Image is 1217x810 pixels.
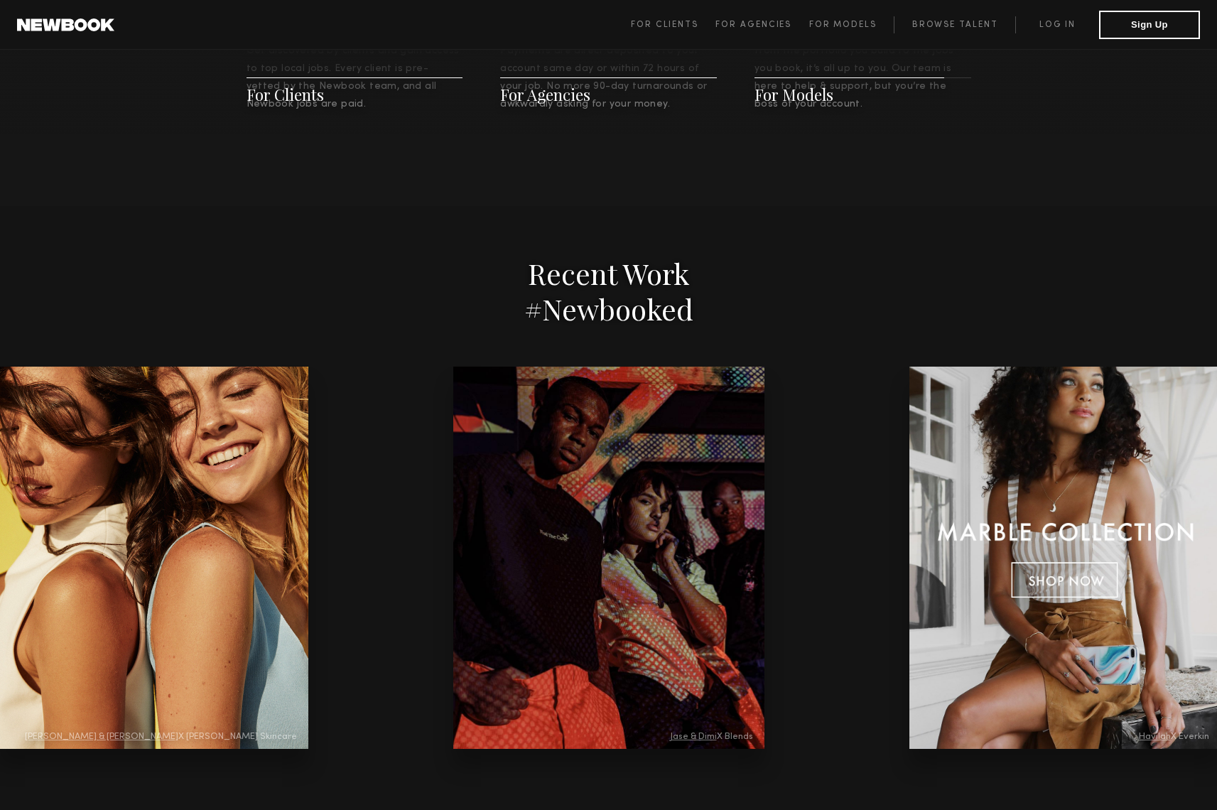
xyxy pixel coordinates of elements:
span: Havilah [1139,733,1171,741]
span: Jase & Dimi [670,733,717,741]
button: Sign Up [1099,11,1200,39]
span: X [PERSON_NAME] Skincare [25,733,297,742]
span: For Clients [631,21,698,29]
a: For Agencies [500,84,590,105]
a: For Clients [631,16,715,33]
span: [PERSON_NAME] & [PERSON_NAME] [25,733,178,741]
h2: Recent Work #Newbooked [421,256,796,327]
a: For Models [754,84,833,105]
span: For Agencies [715,21,791,29]
a: For Models [809,16,894,33]
span: X Everkin [1139,733,1209,742]
a: For Clients [247,84,324,105]
span: For Models [809,21,877,29]
span: X Blends [670,733,753,742]
a: For Agencies [715,16,808,33]
a: Log in [1015,16,1099,33]
a: Browse Talent [894,16,1015,33]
